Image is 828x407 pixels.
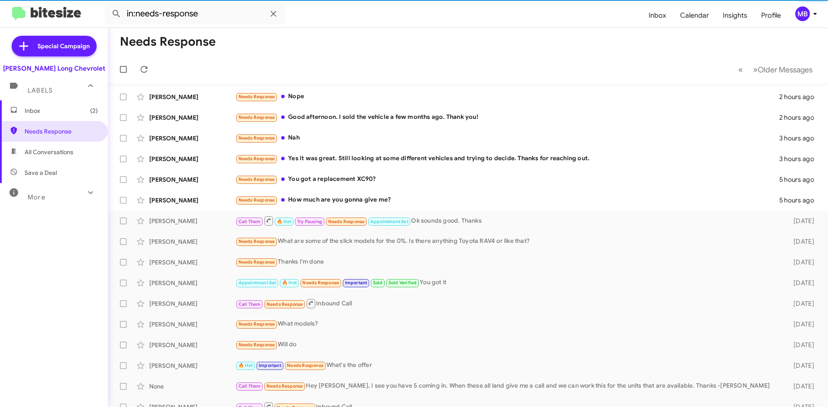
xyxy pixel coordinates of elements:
div: How much are you gonna give me? [235,195,779,205]
span: « [738,64,743,75]
a: Profile [754,3,788,28]
div: [PERSON_NAME] [149,361,235,370]
div: [DATE] [780,382,821,391]
span: Labels [28,87,53,94]
div: [DATE] [780,217,821,225]
div: [PERSON_NAME] [149,175,235,184]
span: Needs Response [238,94,275,99]
button: Previous [733,61,748,78]
div: Nope [235,92,779,102]
div: Hey [PERSON_NAME], I see you have 5 coming in. When these all land give me a call and we can work... [235,381,780,391]
span: Inbox [25,106,98,115]
span: Needs Response [25,127,98,136]
span: Sold Verified [389,280,417,286]
span: Needs Response [238,239,275,244]
span: 🔥 Hot [238,363,253,368]
a: Calendar [673,3,716,28]
div: [PERSON_NAME] [149,217,235,225]
span: Needs Response [267,301,303,307]
span: Needs Response [238,197,275,203]
div: Good afternoon. I sold the vehicle a few months ago. Thank you! [235,112,779,122]
div: Ok sounds good. Thanks [235,215,780,226]
span: Needs Response [238,177,275,182]
span: Call Them [238,383,261,389]
nav: Page navigation example [734,61,818,78]
div: MB [795,6,810,21]
span: Important [345,280,367,286]
span: All Conversations [25,148,73,156]
div: [PERSON_NAME] [149,237,235,246]
div: [DATE] [780,361,821,370]
span: » [753,64,758,75]
div: [PERSON_NAME] [149,134,235,143]
span: Try Pausing [297,219,322,224]
span: Needs Response [238,135,275,141]
div: [DATE] [780,279,821,287]
span: Older Messages [758,65,812,75]
div: [DATE] [780,341,821,349]
span: Appointment Set [238,280,276,286]
span: Special Campaign [38,42,90,50]
button: MB [788,6,819,21]
div: [PERSON_NAME] [149,279,235,287]
div: [PERSON_NAME] [149,299,235,308]
div: 2 hours ago [779,93,821,101]
span: Needs Response [238,259,275,265]
span: Needs Response [302,280,339,286]
span: Needs Response [328,219,365,224]
span: Appointment Set [370,219,408,224]
div: Inbound Call [235,298,780,309]
span: Needs Response [238,115,275,120]
a: Insights [716,3,754,28]
div: [PERSON_NAME] [149,258,235,267]
div: [PERSON_NAME] [149,113,235,122]
div: 3 hours ago [779,155,821,163]
div: Yes it was great. Still looking at some different vehicles and trying to decide. Thanks for reach... [235,154,779,164]
div: Will do [235,340,780,350]
span: Call Them [238,219,261,224]
div: [PERSON_NAME] Long Chevrolet [3,64,105,73]
div: [PERSON_NAME] [149,341,235,349]
span: Sold [373,280,383,286]
input: Search [104,3,285,24]
div: [PERSON_NAME] [149,196,235,205]
div: [DATE] [780,320,821,329]
a: Inbox [642,3,673,28]
div: What's the offer [235,360,780,370]
div: [DATE] [780,258,821,267]
span: 🔥 Hot [282,280,297,286]
span: Important [259,363,281,368]
div: [DATE] [780,299,821,308]
span: Needs Response [238,156,275,162]
div: 5 hours ago [779,175,821,184]
span: Needs Response [238,342,275,348]
span: Needs Response [267,383,303,389]
div: [DATE] [780,237,821,246]
div: You got it [235,278,780,288]
span: Call Them [238,301,261,307]
div: Thanks I'm done [235,257,780,267]
h1: Needs Response [120,35,216,49]
span: (2) [90,106,98,115]
div: [PERSON_NAME] [149,320,235,329]
a: Special Campaign [12,36,97,56]
span: Needs Response [238,321,275,327]
div: 2 hours ago [779,113,821,122]
span: More [28,193,45,201]
span: Save a Deal [25,168,57,177]
button: Next [748,61,818,78]
div: 3 hours ago [779,134,821,143]
div: 5 hours ago [779,196,821,205]
div: [PERSON_NAME] [149,155,235,163]
div: You got a replacement XC90? [235,174,779,184]
span: Needs Response [287,363,323,368]
div: What models? [235,319,780,329]
div: [PERSON_NAME] [149,93,235,101]
span: 🔥 Hot [277,219,292,224]
div: None [149,382,235,391]
div: Nah [235,133,779,143]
